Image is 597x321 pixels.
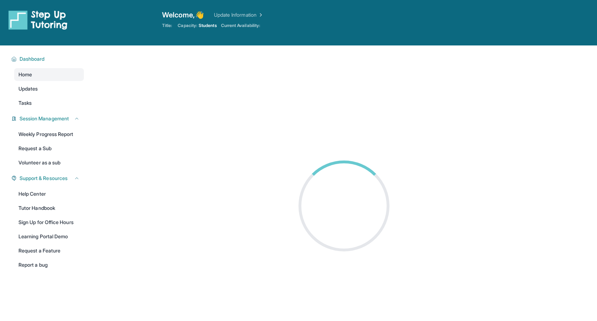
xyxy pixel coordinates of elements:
[17,175,80,182] button: Support & Resources
[178,23,197,28] span: Capacity:
[17,115,80,122] button: Session Management
[162,23,172,28] span: Title:
[14,230,84,243] a: Learning Portal Demo
[14,259,84,271] a: Report a bug
[9,10,68,30] img: logo
[257,11,264,18] img: Chevron Right
[18,99,32,107] span: Tasks
[14,97,84,109] a: Tasks
[199,23,217,28] span: Students
[14,156,84,169] a: Volunteer as a sub
[214,11,264,18] a: Update Information
[14,244,84,257] a: Request a Feature
[14,216,84,229] a: Sign Up for Office Hours
[14,82,84,95] a: Updates
[14,128,84,141] a: Weekly Progress Report
[20,55,45,62] span: Dashboard
[20,115,69,122] span: Session Management
[162,10,204,20] span: Welcome, 👋
[18,71,32,78] span: Home
[20,175,68,182] span: Support & Resources
[14,68,84,81] a: Home
[14,202,84,214] a: Tutor Handbook
[14,187,84,200] a: Help Center
[221,23,260,28] span: Current Availability:
[17,55,80,62] button: Dashboard
[14,142,84,155] a: Request a Sub
[18,85,38,92] span: Updates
